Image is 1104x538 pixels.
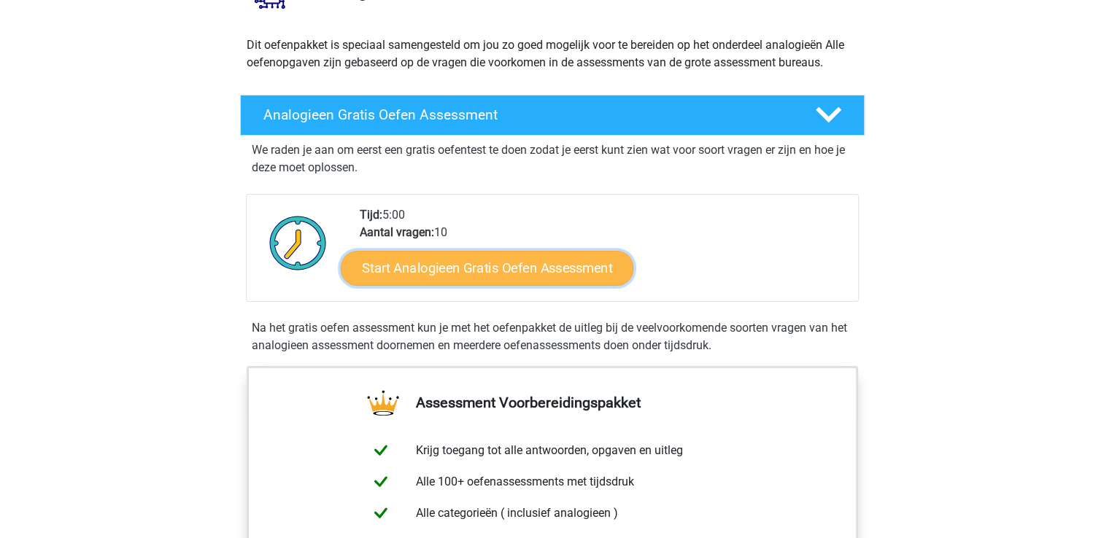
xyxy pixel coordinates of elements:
div: 5:00 10 [349,206,857,301]
b: Aantal vragen: [360,225,434,239]
a: Start Analogieen Gratis Oefen Assessment [341,250,633,285]
h4: Analogieen Gratis Oefen Assessment [263,106,792,123]
a: Analogieen Gratis Oefen Assessment [234,95,871,136]
b: Tijd: [360,208,382,222]
img: Klok [261,206,335,279]
p: Dit oefenpakket is speciaal samengesteld om jou zo goed mogelijk voor te bereiden op het onderdee... [247,36,858,71]
div: Na het gratis oefen assessment kun je met het oefenpakket de uitleg bij de veelvoorkomende soorte... [246,319,859,354]
p: We raden je aan om eerst een gratis oefentest te doen zodat je eerst kunt zien wat voor soort vra... [252,141,853,176]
